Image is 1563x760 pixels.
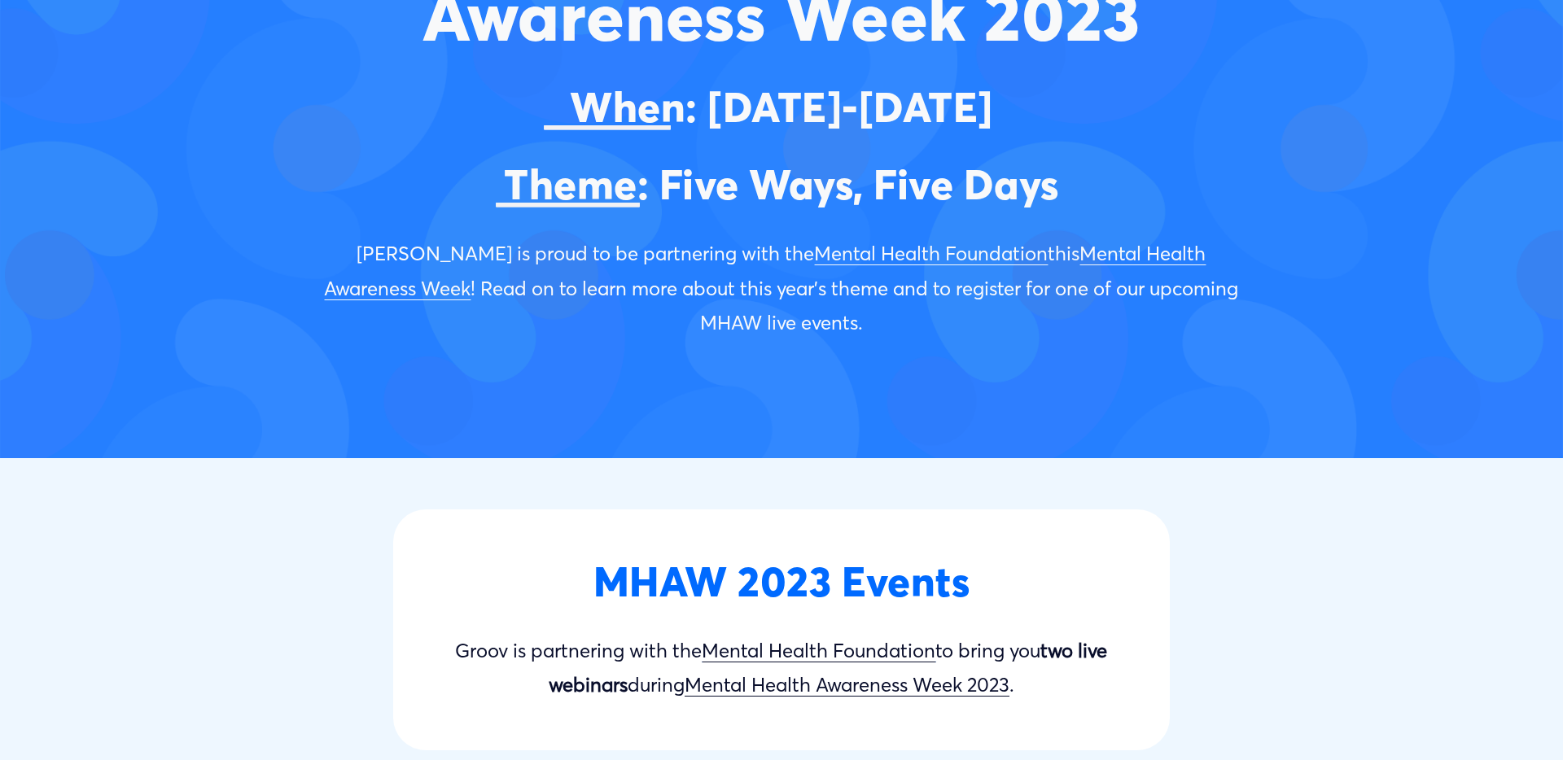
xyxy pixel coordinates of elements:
span: : Five Ways, Five Days [637,159,1059,210]
span: : [DATE]-[DATE] [685,81,993,133]
strong: MHAW 2023 Events [593,556,970,607]
span: . [1009,673,1014,697]
a: Mental Health Awareness Week [324,242,1206,300]
span: this [1048,242,1079,265]
span: [PERSON_NAME] is proud to be partnering with the [357,242,814,265]
span: When [570,81,685,133]
a: Mental Health Foundation [814,242,1048,265]
span: ! Read on to learn more about this year’s theme and to register for one of our upcoming MHAW live... [471,277,1243,335]
a: Mental Health Awareness Week 2023 [685,673,1009,697]
span: Theme [504,159,637,210]
span: Groov is partnering with the [455,639,702,662]
a: Mental Health Foundation [702,639,935,662]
